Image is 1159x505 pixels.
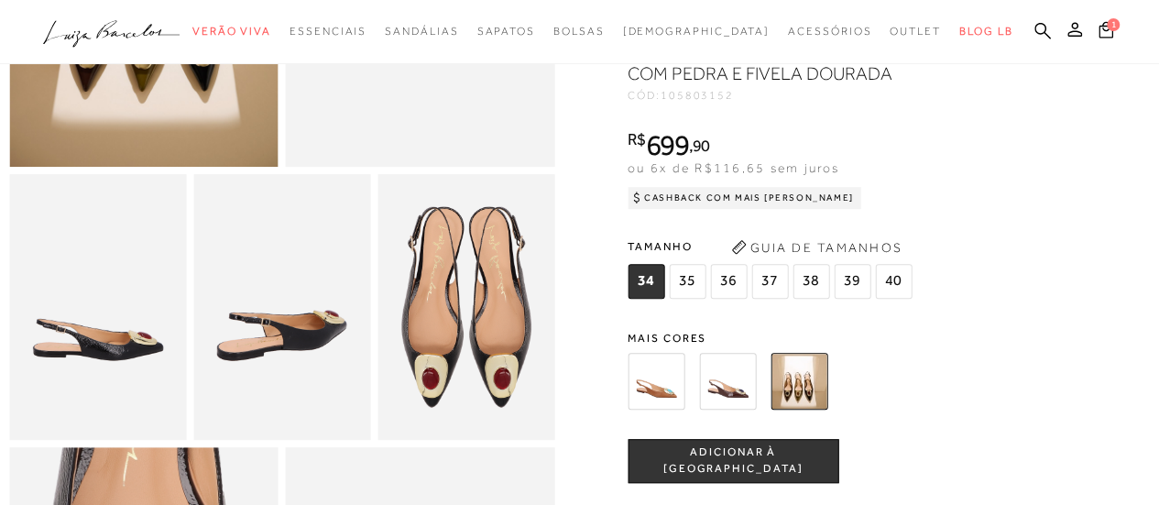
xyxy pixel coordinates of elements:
[1093,20,1119,45] button: 1
[628,233,916,260] span: Tamanho
[622,15,770,49] a: noSubCategoriesText
[192,25,271,38] span: Verão Viva
[661,89,734,102] span: 105803152
[875,264,912,299] span: 40
[628,187,861,209] div: Cashback com Mais [PERSON_NAME]
[689,137,710,154] i: ,
[710,264,747,299] span: 36
[385,25,458,38] span: Sandálias
[788,15,871,49] a: noSubCategoriesText
[9,174,186,440] img: image
[290,25,366,38] span: Essenciais
[476,15,534,49] a: noSubCategoriesText
[628,131,646,148] i: R$
[646,128,689,161] span: 699
[628,264,664,299] span: 34
[669,264,705,299] span: 35
[834,264,870,299] span: 39
[192,15,271,49] a: noSubCategoriesText
[693,136,710,155] span: 90
[628,439,838,483] button: ADICIONAR À [GEOGRAPHIC_DATA]
[629,445,837,478] span: ADICIONAR À [GEOGRAPHIC_DATA]
[959,15,1012,49] a: BLOG LB
[699,353,756,410] img: SAPATILHA SLINGBACK EM VERNIZ CAFÉ COM PEDRA E FIVELA DOURADA
[1107,18,1120,31] span: 1
[385,15,458,49] a: noSubCategoriesText
[788,25,871,38] span: Acessórios
[628,160,839,175] span: ou 6x de R$116,65 sem juros
[628,90,994,101] div: CÓD:
[553,15,605,49] a: noSubCategoriesText
[890,15,941,49] a: noSubCategoriesText
[290,15,366,49] a: noSubCategoriesText
[725,233,908,262] button: Guia de Tamanhos
[751,264,788,299] span: 37
[553,25,605,38] span: Bolsas
[628,333,1086,344] span: Mais cores
[793,264,829,299] span: 38
[193,174,370,440] img: image
[959,25,1012,38] span: BLOG LB
[771,353,827,410] img: SAPATILHA SLINGBACK EM VERNIZ PRETO COM PEDRA E FIVELA DOURADA
[890,25,941,38] span: Outlet
[377,174,554,440] img: image
[476,25,534,38] span: Sapatos
[622,25,770,38] span: [DEMOGRAPHIC_DATA]
[628,353,684,410] img: SAPATILHA SLINGBACK EM COURO CARAMELO COM PEDRA E FIVELA DOURADA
